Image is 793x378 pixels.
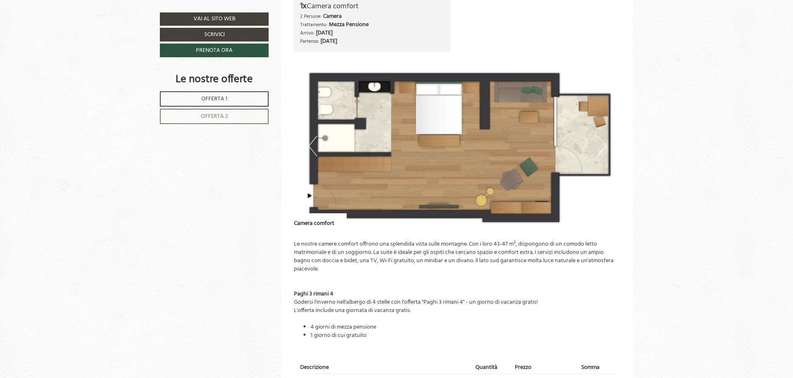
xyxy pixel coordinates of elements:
div: Godersi l'inverno nell'albergo di 4 stelle con l'offerta "Paghi 3 rimani 4" - un giorno di vacanz... [294,298,621,315]
div: Buon giorno, come possiamo aiutarla? [6,22,111,44]
span: Offerta 1 [201,94,228,104]
th: Prezzo [512,362,578,373]
div: Paghi 3 rimani 4 [294,290,621,298]
img: image [294,64,621,228]
p: Le nostre camere comfort offrono una splendida vista sulle montagne. Con i loro 43-47 m², dispong... [294,240,621,273]
small: 08:03 [12,38,107,43]
th: Somma [578,362,614,373]
b: [DATE] [321,37,337,46]
li: 1 giorno di cui gratuito [311,332,621,340]
small: Partenza: [300,37,319,45]
small: Trattamento: [300,21,328,29]
button: Previous [308,136,317,156]
button: Invia [289,219,327,233]
div: Camera comfort [294,213,347,228]
button: Next [597,136,606,156]
a: Scrivici [160,28,269,41]
th: Descrizione [300,362,473,373]
th: Quantità [472,362,512,373]
a: Prenota ora [160,44,269,57]
div: martedì [147,6,180,19]
b: Camera [323,12,342,21]
div: Le nostre offerte [160,72,269,87]
div: Camera comfort [300,0,445,12]
small: Arrivo: [300,29,315,37]
div: Berghotel Ratschings [12,24,107,29]
li: 4 giorni di mezza pensione [311,323,621,332]
small: 2 Persone: [300,12,322,20]
a: Vai al sito web [160,12,269,26]
span: Offerta 2 [201,112,228,121]
b: Mezza Pensione [329,20,369,29]
b: [DATE] [316,28,333,38]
